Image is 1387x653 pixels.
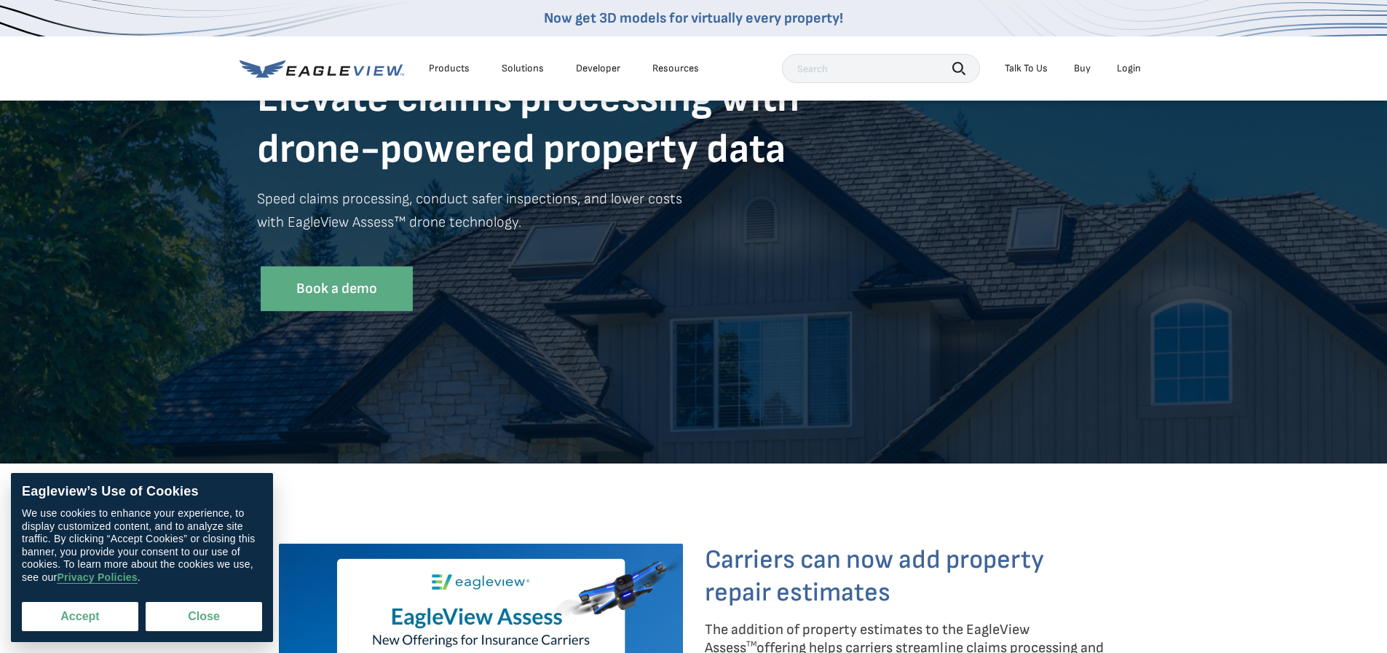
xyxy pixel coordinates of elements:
div: Login [1117,62,1141,75]
h3: Carriers can now add property repair estimates [705,544,1109,609]
a: Now get 3D models for virtually every property! [544,9,843,27]
p: Speed claims processing, conduct safer inspections, and lower costs with EagleView Assess™ drone ... [257,187,1131,256]
div: Eagleview’s Use of Cookies [22,484,262,500]
button: Close [146,602,262,631]
h1: Elevate claims processing with drone-powered property data [257,74,1131,176]
div: Resources [652,62,699,75]
sup: TM [746,639,756,649]
div: We use cookies to enhance your experience, to display customized content, and to analyze site tra... [22,507,262,584]
a: Privacy Policies [57,571,137,584]
a: Developer [576,62,620,75]
div: Talk To Us [1005,62,1048,75]
button: Accept [22,602,138,631]
div: Solutions [502,62,544,75]
input: Search [782,54,980,83]
div: Products [429,62,470,75]
a: Buy [1074,62,1091,75]
a: Book a demo [261,267,413,311]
